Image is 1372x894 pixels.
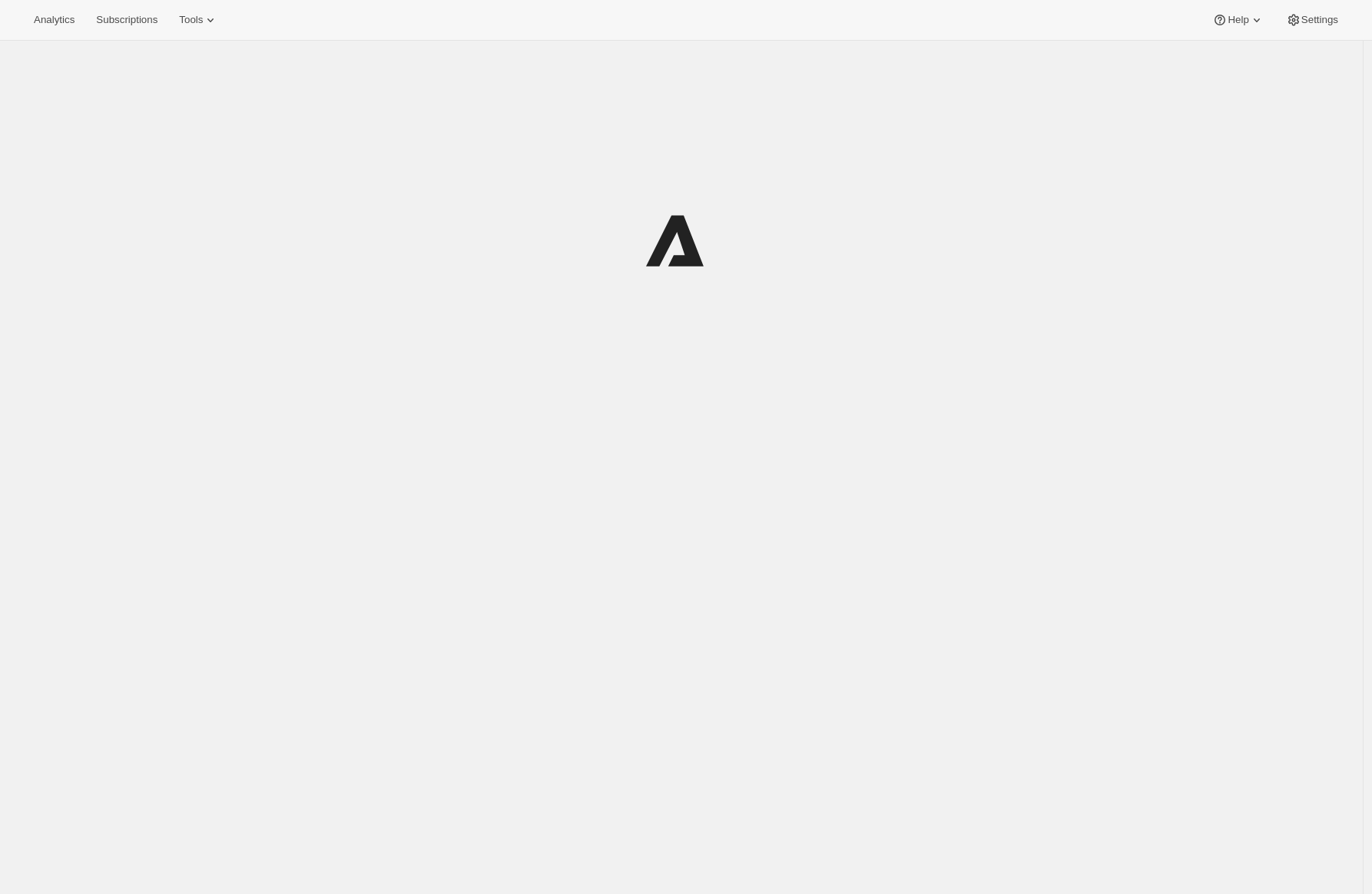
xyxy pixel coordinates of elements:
[34,14,75,26] span: Analytics
[96,14,157,26] span: Subscriptions
[87,9,167,31] button: Subscriptions
[1228,14,1248,26] span: Help
[25,9,84,31] button: Analytics
[1301,14,1338,26] span: Settings
[179,14,203,26] span: Tools
[170,9,227,31] button: Tools
[1277,9,1347,31] button: Settings
[1203,9,1273,31] button: Help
